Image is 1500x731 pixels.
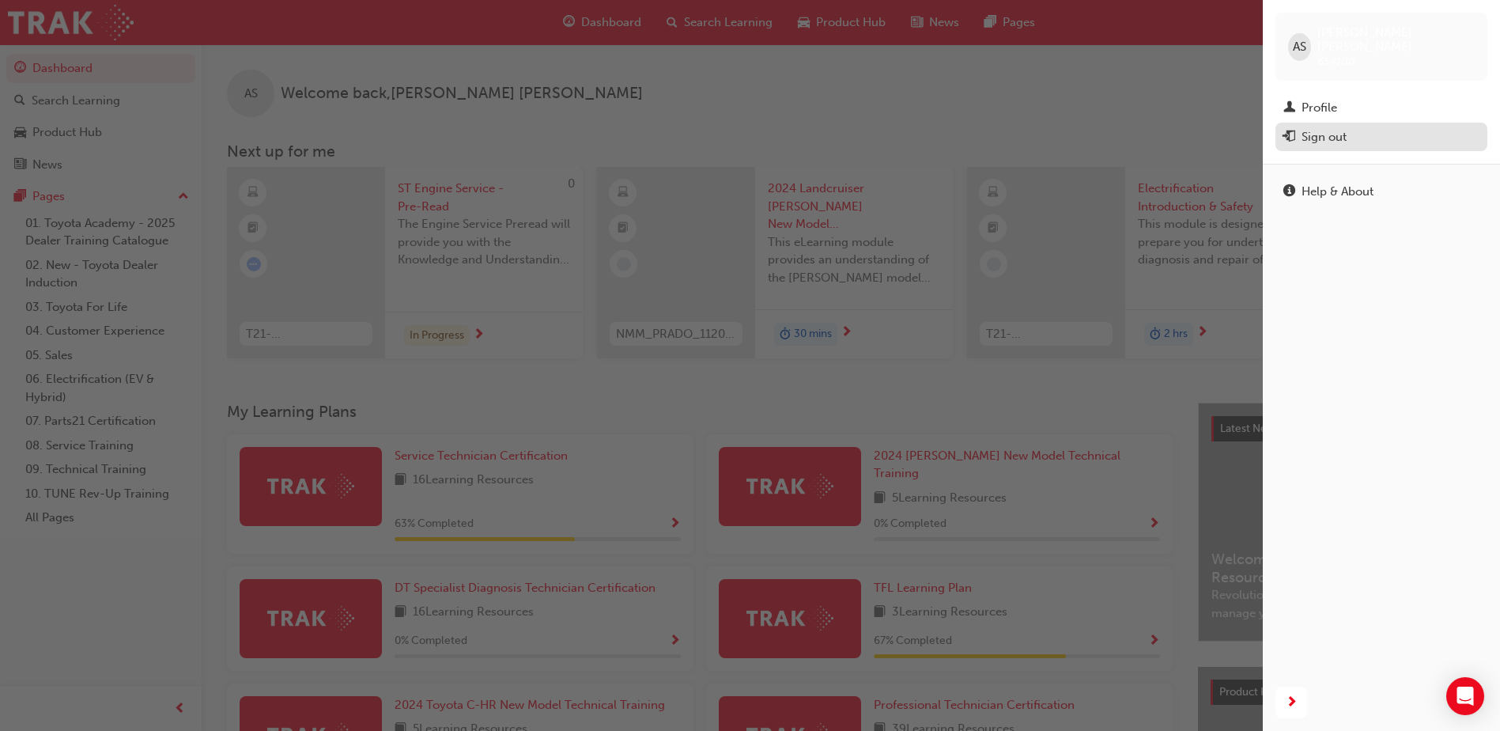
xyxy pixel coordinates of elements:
[1283,101,1295,116] span: man-icon
[1317,25,1475,54] span: [PERSON_NAME] [PERSON_NAME]
[1286,693,1298,713] span: next-icon
[1275,177,1487,206] a: Help & About
[1317,55,1355,68] span: 654100
[1446,677,1484,715] div: Open Intercom Messenger
[1302,99,1337,117] div: Profile
[1275,93,1487,123] a: Profile
[1293,38,1306,56] span: AS
[1283,185,1295,199] span: info-icon
[1275,123,1487,152] button: Sign out
[1302,128,1347,146] div: Sign out
[1283,131,1295,145] span: exit-icon
[1302,183,1373,201] div: Help & About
